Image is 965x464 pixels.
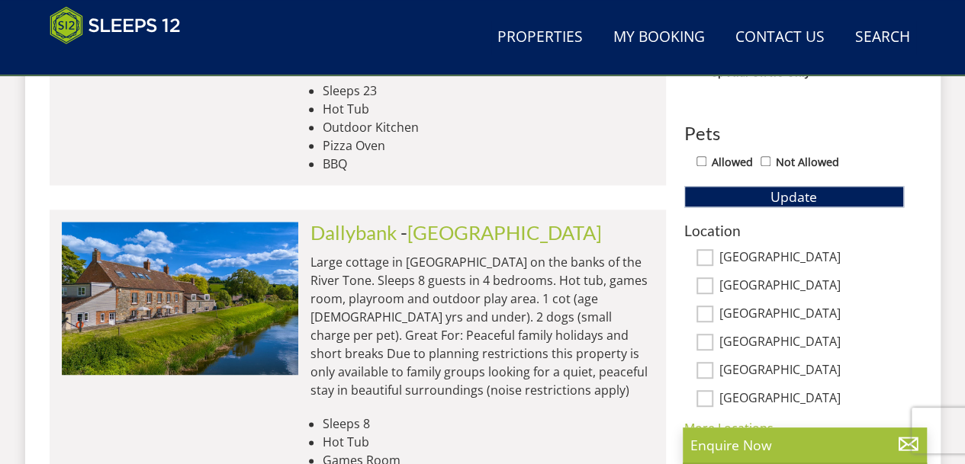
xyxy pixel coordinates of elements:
label: [GEOGRAPHIC_DATA] [719,306,904,323]
label: [GEOGRAPHIC_DATA] [719,363,904,379]
h3: Location [684,222,904,238]
span: Update [770,187,817,206]
li: Hot Tub [323,100,654,118]
li: Pizza Oven [323,136,654,155]
li: BBQ [323,155,654,173]
p: Large cottage in [GEOGRAPHIC_DATA] on the banks of the River Tone. Sleeps 8 guests in 4 bedrooms.... [310,253,654,399]
h3: Pets [684,123,904,143]
img: riverside-somerset-holiday-accommodation-home-sleeps-8.original.jpg [62,222,298,374]
li: Sleeps 8 [323,414,654,433]
label: [GEOGRAPHIC_DATA] [719,278,904,295]
iframe: Customer reviews powered by Trustpilot [42,53,202,66]
p: Enquire Now [690,435,919,455]
label: [GEOGRAPHIC_DATA] [719,250,904,267]
span: - [400,221,602,244]
a: Properties [491,21,589,55]
a: Dallybank [310,221,397,244]
li: Outdoor Kitchen [323,118,654,136]
a: My Booking [607,21,711,55]
button: Update [684,186,904,207]
a: Search [849,21,916,55]
a: [GEOGRAPHIC_DATA] [407,221,602,244]
label: [GEOGRAPHIC_DATA] [719,334,904,351]
a: Contact Us [729,21,831,55]
label: Not Allowed [776,154,839,171]
label: [GEOGRAPHIC_DATA] [719,391,904,408]
li: Hot Tub [323,433,654,451]
img: Sleeps 12 [50,6,181,44]
li: Sleeps 23 [323,82,654,100]
a: More Locations... [684,420,783,437]
label: Allowed [712,154,753,171]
